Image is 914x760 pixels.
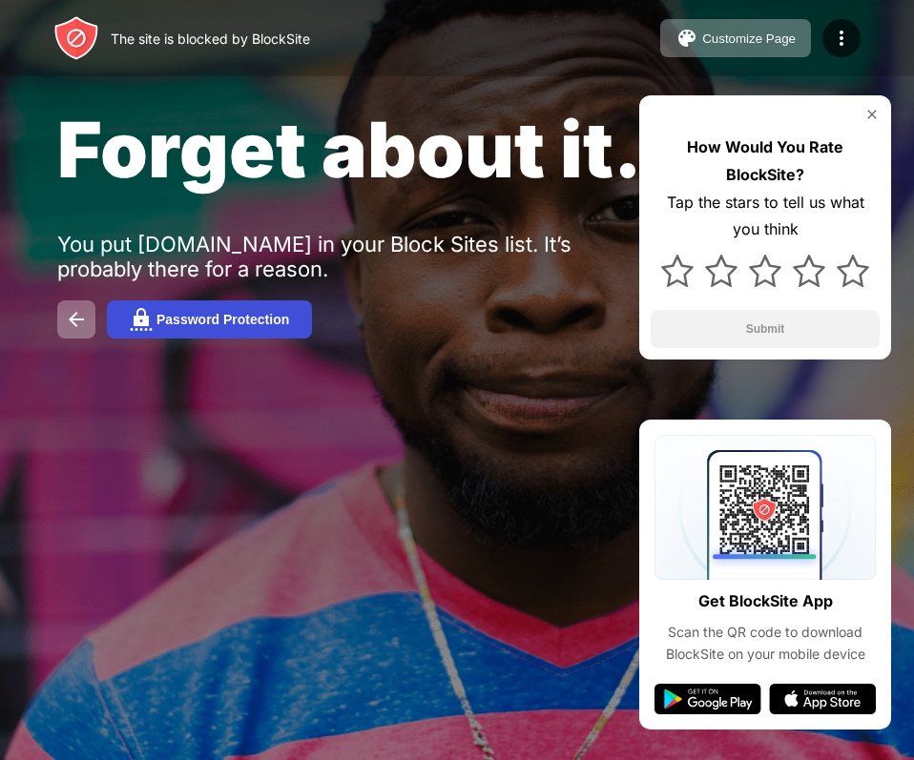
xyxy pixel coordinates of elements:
img: star.svg [837,255,869,287]
img: qrcode.svg [654,435,876,580]
span: Forget about it. [57,103,642,195]
img: menu-icon.svg [830,27,853,50]
div: Tap the stars to tell us what you think [651,189,880,244]
button: Customize Page [660,19,811,57]
div: Scan the QR code to download BlockSite on your mobile device [654,622,876,665]
img: google-play.svg [654,684,761,714]
div: Customize Page [702,31,796,46]
div: How Would You Rate BlockSite? [651,134,880,189]
img: header-logo.svg [53,15,99,61]
img: password.svg [130,308,153,331]
img: star.svg [793,255,825,287]
div: Get BlockSite App [698,587,833,615]
div: You put [DOMAIN_NAME] in your Block Sites list. It’s probably there for a reason. [57,232,647,281]
button: Submit [651,310,880,348]
div: The site is blocked by BlockSite [111,31,310,47]
img: star.svg [661,255,694,287]
div: Password Protection [156,312,289,327]
img: app-store.svg [769,684,876,714]
img: pallet.svg [675,27,698,50]
img: star.svg [749,255,781,287]
img: back.svg [65,308,88,331]
img: star.svg [705,255,737,287]
button: Password Protection [107,300,312,339]
img: rate-us-close.svg [864,107,880,122]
